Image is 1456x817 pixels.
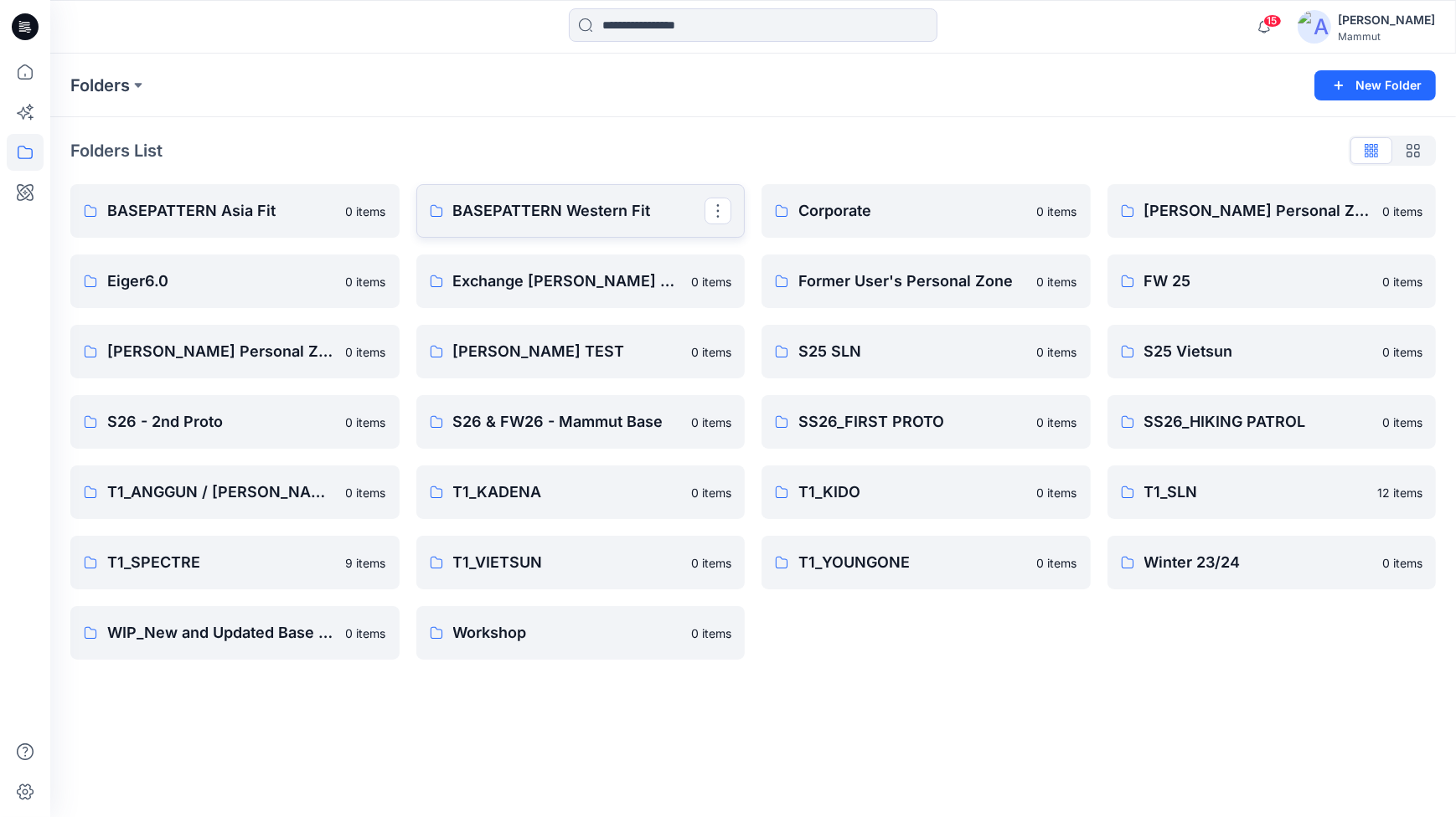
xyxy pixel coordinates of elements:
[1037,203,1077,220] p: 0 items
[70,184,400,238] a: BASEPATTERN Asia Fit0 items
[416,254,746,308] a: Exchange [PERSON_NAME] & [PERSON_NAME]0 items
[798,480,1027,504] p: T1_KIDO
[107,410,336,434] p: S26 - 2nd Proto
[453,340,682,363] p: [PERSON_NAME] TEST
[346,554,386,572] p: 9 items
[1382,554,1422,572] p: 0 items
[346,624,386,642] p: 0 items
[346,273,386,290] p: 0 items
[1037,554,1077,572] p: 0 items
[1382,273,1422,290] p: 0 items
[691,273,731,290] p: 0 items
[691,624,731,642] p: 0 items
[1107,465,1437,519] a: T1_SLN12 items
[1144,551,1373,574] p: Winter 23/24
[416,395,746,449] a: S26 & FW26 - Mammut Base0 items
[107,480,336,504] p: T1_ANGGUN / [PERSON_NAME]
[70,325,400,378] a: [PERSON_NAME] Personal Zone0 items
[762,254,1091,308] a: Former User's Personal Zone0 items
[1144,199,1373,223] p: [PERSON_NAME] Personal Zone
[107,270,336,293] p: Eiger6.0
[453,199,705,223] p: BASEPATTERN Western Fit
[416,325,746,378] a: [PERSON_NAME] TEST0 items
[1382,414,1422,431] p: 0 items
[762,536,1091,589] a: T1_YOUNGONE0 items
[107,340,336,363] p: [PERSON_NAME] Personal Zone
[70,138,163,163] p: Folders List
[346,484,386,501] p: 0 items
[70,465,400,519] a: T1_ANGGUN / [PERSON_NAME]0 items
[107,199,336,223] p: BASEPATTERN Asia Fit
[798,199,1027,223] p: Corporate
[1338,30,1435,43] div: Mammut
[1037,484,1077,501] p: 0 items
[70,606,400,660] a: WIP_New and Updated Base Pattern0 items
[416,606,746,660] a: Workshop0 items
[762,184,1091,238] a: Corporate0 items
[70,395,400,449] a: S26 - 2nd Proto0 items
[1107,536,1437,589] a: Winter 23/240 items
[1382,203,1422,220] p: 0 items
[691,414,731,431] p: 0 items
[798,340,1027,363] p: S25 SLN
[346,414,386,431] p: 0 items
[346,203,386,220] p: 0 items
[107,621,336,645] p: WIP_New and Updated Base Pattern
[1107,325,1437,378] a: S25 Vietsun0 items
[762,395,1091,449] a: SS26_FIRST PROTO0 items
[1107,184,1437,238] a: [PERSON_NAME] Personal Zone0 items
[70,536,400,589] a: T1_SPECTRE9 items
[1338,10,1435,30] div: [PERSON_NAME]
[416,184,746,238] a: BASEPATTERN Western Fit
[1107,395,1437,449] a: SS26_HIKING PATROL0 items
[762,325,1091,378] a: S25 SLN0 items
[453,270,682,293] p: Exchange [PERSON_NAME] & [PERSON_NAME]
[1298,10,1331,44] img: avatar
[416,465,746,519] a: T1_KADENA0 items
[1144,480,1368,504] p: T1_SLN
[798,551,1027,574] p: T1_YOUNGONE
[691,554,731,572] p: 0 items
[691,484,731,501] p: 0 items
[1144,270,1373,293] p: FW 25
[1037,273,1077,290] p: 0 items
[453,410,682,434] p: S26 & FW26 - Mammut Base
[416,536,746,589] a: T1_VIETSUN0 items
[1314,70,1436,100] button: New Folder
[453,551,682,574] p: T1_VIETSUN
[798,270,1027,293] p: Former User's Personal Zone
[798,410,1027,434] p: SS26_FIRST PROTO
[1037,343,1077,361] p: 0 items
[1263,14,1282,28] span: 15
[70,254,400,308] a: Eiger6.00 items
[453,480,682,504] p: T1_KADENA
[1037,414,1077,431] p: 0 items
[346,343,386,361] p: 0 items
[1144,340,1373,363] p: S25 Vietsun
[70,74,130,97] a: Folders
[107,551,336,574] p: T1_SPECTRE
[1377,484,1422,501] p: 12 items
[453,621,682,645] p: Workshop
[1144,410,1373,434] p: SS26_HIKING PATROL
[1382,343,1422,361] p: 0 items
[1107,254,1437,308] a: FW 250 items
[691,343,731,361] p: 0 items
[762,465,1091,519] a: T1_KIDO0 items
